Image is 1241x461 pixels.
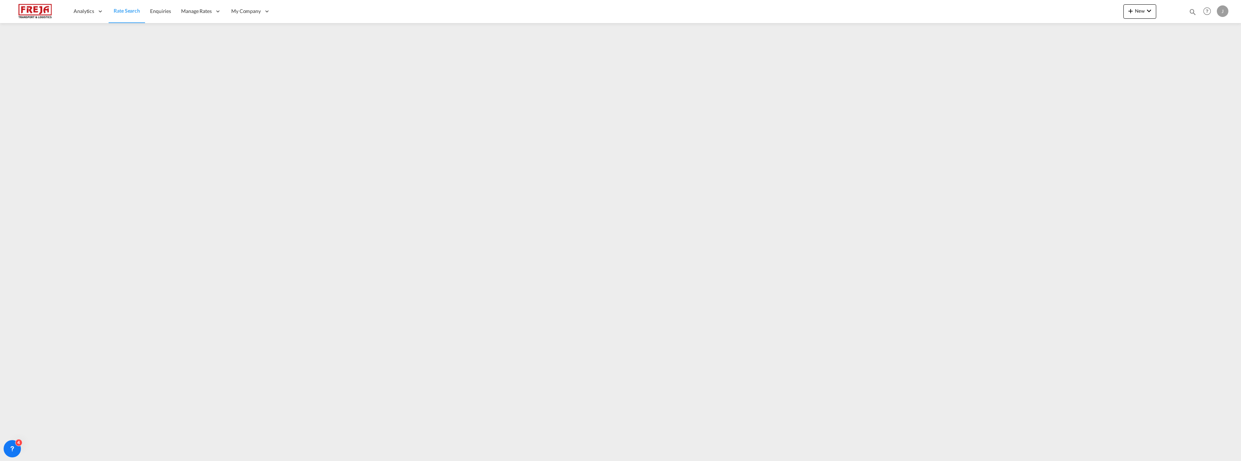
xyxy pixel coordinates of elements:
[114,8,140,14] span: Rate Search
[1123,4,1156,19] button: icon-plus 400-fgNewicon-chevron-down
[1189,8,1197,19] div: icon-magnify
[1217,5,1228,17] div: J
[181,8,212,15] span: Manage Rates
[1126,6,1135,15] md-icon: icon-plus 400-fg
[11,3,60,19] img: 586607c025bf11f083711d99603023e7.png
[1201,5,1213,17] span: Help
[1145,6,1153,15] md-icon: icon-chevron-down
[1201,5,1217,18] div: Help
[74,8,94,15] span: Analytics
[150,8,171,14] span: Enquiries
[231,8,261,15] span: My Company
[1126,8,1153,14] span: New
[1189,8,1197,16] md-icon: icon-magnify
